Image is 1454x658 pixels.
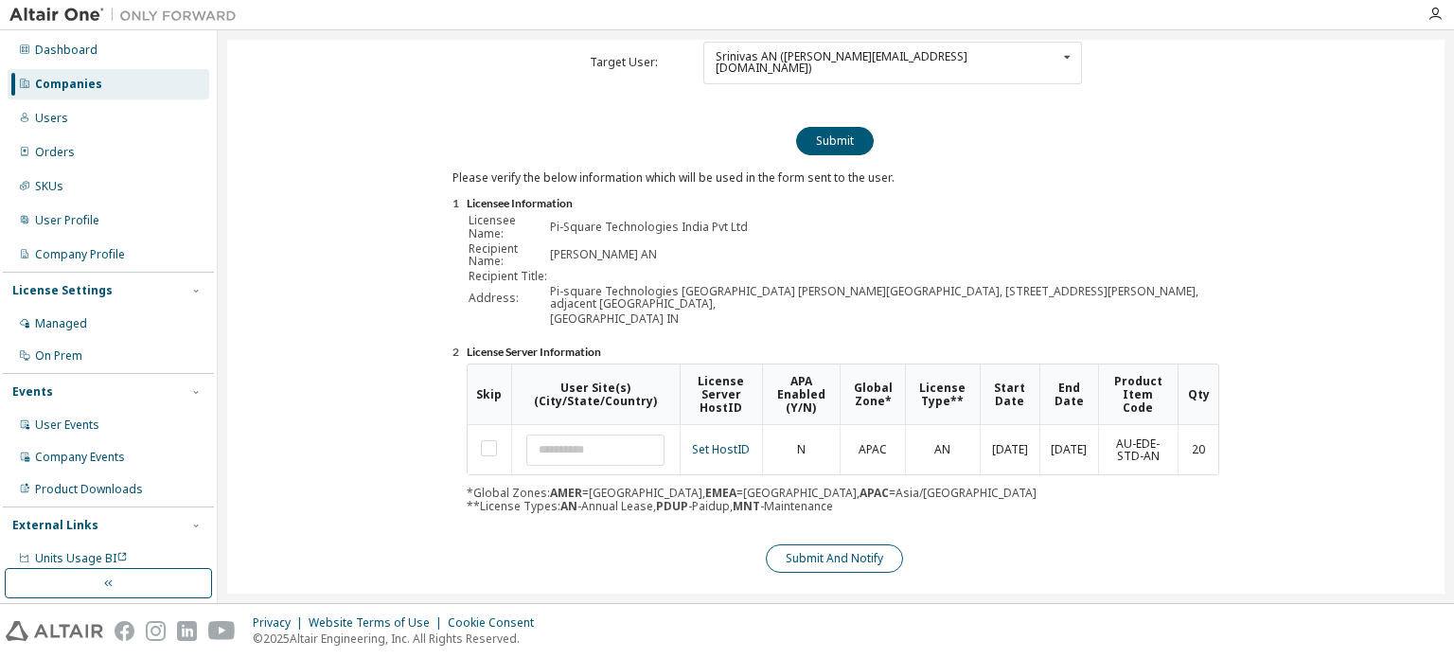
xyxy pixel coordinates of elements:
b: AMER [550,485,582,501]
th: Global Zone* [840,365,905,425]
b: APAC [860,485,889,501]
button: Submit [796,127,874,155]
div: Please verify the below information which will be used in the form sent to the user. [452,170,1219,573]
th: License Type** [905,365,979,425]
b: MNT [733,498,760,514]
div: Managed [35,316,87,331]
b: PDUP [656,498,688,514]
p: © 2025 Altair Engineering, Inc. All Rights Reserved. [253,631,545,647]
td: N [762,425,841,474]
button: Submit And Notify [766,544,903,573]
td: Target User: [590,42,694,84]
td: APAC [840,425,905,474]
th: License Server HostID [680,365,762,425]
div: SKUs [35,179,63,194]
div: Dashboard [35,43,98,58]
td: Licensee Name: [469,214,548,240]
img: youtube.svg [208,621,236,641]
li: License Server Information [467,346,1219,361]
div: On Prem [35,348,82,364]
th: Skip [468,365,511,425]
td: [GEOGRAPHIC_DATA] IN [550,312,1217,326]
th: Product Item Code [1098,365,1179,425]
div: Website Terms of Use [309,615,448,631]
div: *Global Zones: =[GEOGRAPHIC_DATA], =[GEOGRAPHIC_DATA], =Asia/[GEOGRAPHIC_DATA] **License Types: -... [467,364,1219,513]
a: Set HostID [692,441,750,457]
th: Start Date [980,365,1040,425]
td: AN [905,425,979,474]
div: Privacy [253,615,309,631]
td: Pi-square Technologies [GEOGRAPHIC_DATA] [PERSON_NAME][GEOGRAPHIC_DATA], [STREET_ADDRESS][PERSON_... [550,285,1217,311]
div: Users [35,111,68,126]
td: Pi-Square Technologies India Pvt Ltd [550,214,1217,240]
b: EMEA [705,485,736,501]
td: Recipient Title: [469,270,548,283]
img: instagram.svg [146,621,166,641]
span: Units Usage BI [35,550,128,566]
div: User Events [35,418,99,433]
td: [DATE] [1039,425,1098,474]
div: Company Events [35,450,125,465]
b: AN [560,498,577,514]
div: Company Profile [35,247,125,262]
th: Qty [1178,365,1218,425]
div: Companies [35,77,102,92]
td: [DATE] [980,425,1040,474]
div: Events [12,384,53,400]
div: Product Downloads [35,482,143,497]
div: Cookie Consent [448,615,545,631]
div: License Settings [12,283,113,298]
td: Recipient Name: [469,242,548,268]
td: Address: [469,285,548,311]
th: End Date [1039,365,1098,425]
img: altair_logo.svg [6,621,103,641]
td: AU-EDE-STD-AN [1098,425,1179,474]
td: 20 [1178,425,1218,474]
th: APA Enabled (Y/N) [762,365,841,425]
img: linkedin.svg [177,621,197,641]
li: Licensee Information [467,197,1219,212]
img: Altair One [9,6,246,25]
div: Orders [35,145,75,160]
div: User Profile [35,213,99,228]
th: User Site(s) (City/State/Country) [511,365,680,425]
img: facebook.svg [115,621,134,641]
div: External Links [12,518,98,533]
div: Srinivas AN ([PERSON_NAME][EMAIL_ADDRESS][DOMAIN_NAME]) [716,51,1057,74]
td: [PERSON_NAME] AN [550,242,1217,268]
